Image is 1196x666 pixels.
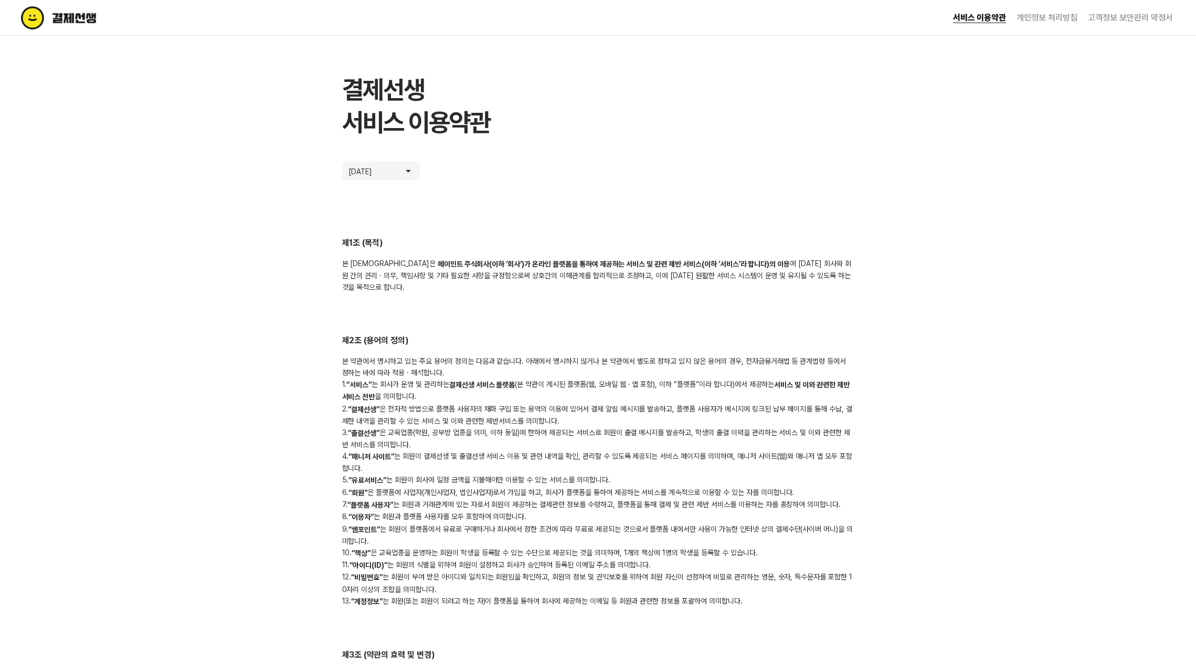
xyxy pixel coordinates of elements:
[403,166,414,176] img: arrow icon
[342,73,854,139] h1: 결제선생 서비스 이용약관
[342,649,854,661] h2: 제3조 (약관의 효력 및 변경)
[342,380,850,401] b: 서비스 및 이와 관련한 제반 서비스 전반
[342,162,420,181] button: [DATE]
[347,501,393,509] b: “플랫폼 사용자”
[348,166,380,176] p: [DATE]
[350,561,387,569] b: “아이디(ID)”
[1017,13,1077,23] a: 개인정보 처리방침
[351,574,383,582] b: “비밀번호”
[352,549,371,557] b: “책상”
[449,380,515,389] b: 결제선생 서비스 플랫폼
[342,258,854,293] div: 본 [DEMOGRAPHIC_DATA]은 에 [DATE] 회사와 회원 간의 권리 · 의무, 책임사항 및 기타 필요한 사항을 규정함으로써 상호간의 이해관계를 합리적으로 조정하고,...
[348,429,379,437] b: “출결선생”
[348,477,386,485] b: “유료서비스”
[348,525,380,534] b: “쌤포인트”
[348,405,379,414] b: “결제선생”
[21,6,141,29] img: terms logo
[348,452,394,461] b: “매니저 사이트”
[346,380,372,389] b: “서비스”
[438,260,790,268] b: 페이민트 주식회사(이하 ‘회사’)가 온라인 플랫폼을 통하여 제공하는 서비스 및 관련 제반 서비스(이하 ‘서비스’라 합니다)의 이용
[348,489,367,497] b: “회원”
[348,513,374,522] b: “이용자”
[342,355,854,607] div: 본 약관에서 명시하고 있는 주요 용어의 정의는 다음과 같습니다. 아래에서 명시하지 않거나 본 약관에서 별도로 정하고 있지 않은 용어의 경우, 전자금융거래법 등 관계법령 등에서...
[342,237,854,249] h2: 제1조 (목적)
[351,597,383,606] b: “계정정보”
[953,13,1006,23] a: 서비스 이용약관
[1088,13,1173,23] a: 고객정보 보안관리 약정서
[342,335,854,347] h2: 제2조 (용어의 정의)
